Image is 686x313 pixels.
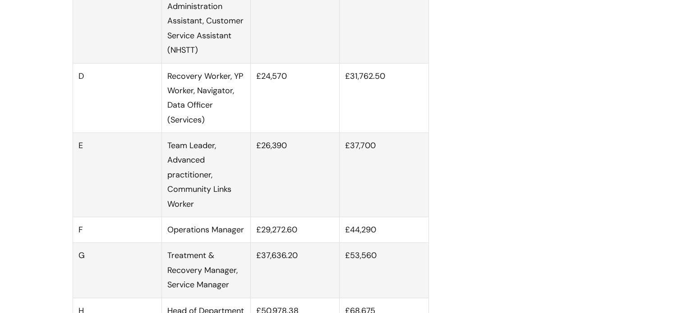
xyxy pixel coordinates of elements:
td: £37,636.20 [251,243,340,298]
td: Team Leader, Advanced practitioner, Community Links Worker [161,133,250,217]
td: Operations Manager [161,217,250,243]
td: £44,290 [340,217,428,243]
td: £24,570 [251,63,340,133]
td: Treatment & Recovery Manager, Service Manager [161,243,250,298]
td: £37,700 [340,133,428,217]
td: E [73,133,161,217]
td: D [73,63,161,133]
td: £29,272.60 [251,217,340,243]
td: £26,390 [251,133,340,217]
td: F [73,217,161,243]
td: £53,560 [340,243,428,298]
td: Recovery Worker, YP Worker, Navigator, Data Officer (Services) [161,63,250,133]
td: £31,762.50 [340,63,428,133]
td: G [73,243,161,298]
